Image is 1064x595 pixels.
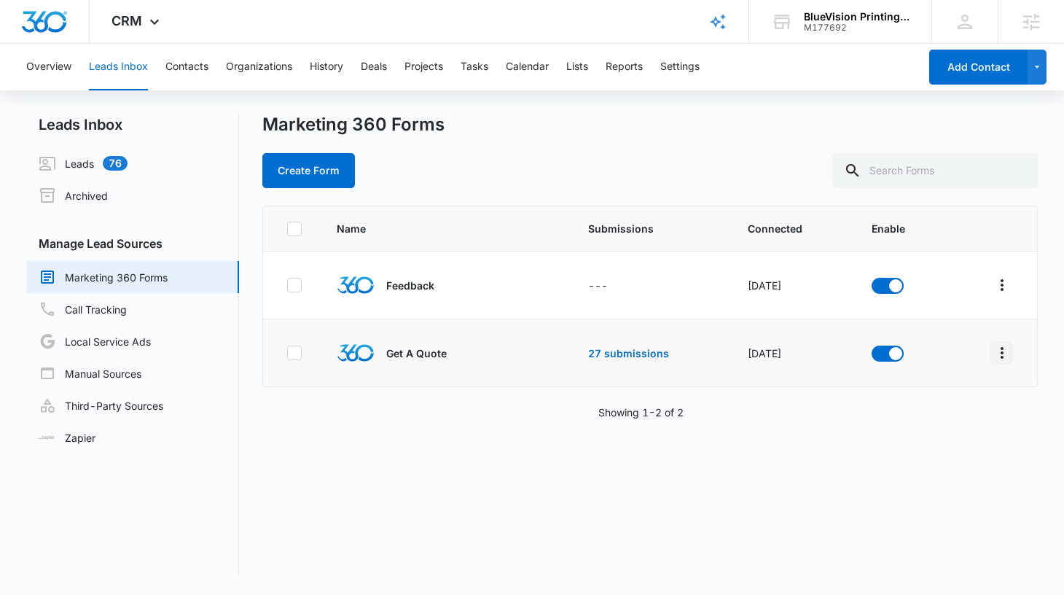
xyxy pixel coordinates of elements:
[606,44,643,90] button: Reports
[748,221,836,236] span: Connected
[386,278,434,293] p: Feedback
[39,397,163,414] a: Third-Party Sources
[804,11,910,23] div: account name
[748,278,836,293] div: [DATE]
[990,273,1014,297] button: Overflow Menu
[588,279,608,292] span: ---
[27,235,239,252] h3: Manage Lead Sources
[89,44,148,90] button: Leads Inbox
[262,153,355,188] button: Create Form
[112,13,142,28] span: CRM
[990,341,1014,365] button: Overflow Menu
[226,44,292,90] button: Organizations
[39,155,128,172] a: Leads76
[165,44,208,90] button: Contacts
[461,44,488,90] button: Tasks
[39,365,141,382] a: Manual Sources
[804,23,910,33] div: account id
[310,44,343,90] button: History
[39,187,108,204] a: Archived
[872,221,931,236] span: Enable
[404,44,443,90] button: Projects
[598,405,684,420] p: Showing 1-2 of 2
[588,221,713,236] span: Submissions
[832,153,1038,188] input: Search Forms
[566,44,588,90] button: Lists
[337,221,501,236] span: Name
[361,44,387,90] button: Deals
[660,44,700,90] button: Settings
[262,114,445,136] h1: Marketing 360 Forms
[588,347,669,359] a: 27 submissions
[39,300,127,318] a: Call Tracking
[506,44,549,90] button: Calendar
[386,346,447,361] p: Get A Quote
[748,346,836,361] div: [DATE]
[929,50,1028,85] button: Add Contact
[27,114,239,136] h2: Leads Inbox
[39,430,95,446] a: Zapier
[39,268,168,286] a: Marketing 360 Forms
[39,332,151,350] a: Local Service Ads
[26,44,71,90] button: Overview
